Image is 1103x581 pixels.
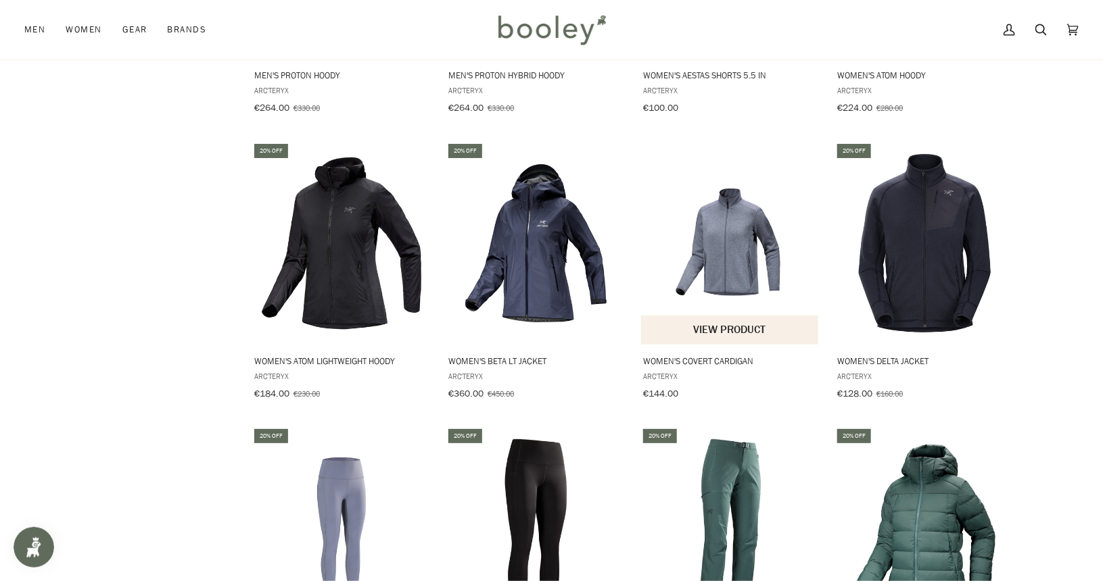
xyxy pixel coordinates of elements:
span: Arc'teryx [448,84,624,96]
span: Women's Delta Jacket [837,355,1012,367]
span: €224.00 [837,101,872,114]
span: €230.00 [294,388,320,399]
span: Brands [167,23,206,36]
img: Arc'teryx Women's Atom Lightweight Hoody Black - Booley Galway [252,154,431,333]
img: Arc'teryx Women's Delta Jacket Black Sapphire - Booley Galway [835,154,1014,333]
span: Men's Proton Hybrid Hoody [448,69,624,81]
iframe: Button to open loyalty program pop-up [14,527,54,567]
span: €160.00 [876,388,903,399]
span: Arc'teryx [837,84,1012,96]
a: Women's Beta LT Jacket [446,142,626,404]
span: Arc'teryx [643,370,818,382]
span: Arc'teryx [254,370,429,382]
span: €360.00 [448,387,484,400]
span: Arc'teryx [448,370,624,382]
span: Arc'teryx [254,84,429,96]
span: €330.00 [488,102,514,113]
span: Arc'teryx [837,370,1012,382]
span: Women's Atom Lightweight Hoody [254,355,429,367]
div: 20% off [837,429,871,443]
span: Women's Aestas Shorts 5.5 in [643,69,818,81]
span: Arc'teryx [643,84,818,96]
span: Women's Atom Hoody [837,69,1012,81]
div: 20% off [254,429,288,443]
a: Women's Delta Jacket [835,142,1014,404]
span: €100.00 [643,101,678,114]
span: Men's Proton Hoody [254,69,429,81]
img: Booley [492,10,611,49]
img: Arc'teryx Women's Covert Cardigan Stratus Heather - Booley Galway [641,154,820,333]
span: Men [24,23,45,36]
div: 20% off [448,429,482,443]
div: 20% off [643,429,677,443]
span: €184.00 [254,387,289,400]
a: Women's Atom Lightweight Hoody [252,142,431,404]
div: 20% off [448,144,482,158]
a: Women's Covert Cardigan [641,142,820,404]
span: €280.00 [876,102,903,113]
span: €144.00 [643,387,678,400]
img: Arc'Teryx Women's Beta LT Jacket Black Sapphire - Booley Galway [446,154,626,333]
div: 20% off [837,144,871,158]
span: Gear [122,23,147,36]
span: €264.00 [448,101,484,114]
span: €450.00 [488,388,514,399]
span: €128.00 [837,387,872,400]
span: €264.00 [254,101,289,114]
span: €330.00 [294,102,320,113]
span: Women's Beta LT Jacket [448,355,624,367]
span: Women [66,23,101,36]
span: Women's Covert Cardigan [643,355,818,367]
button: View product [641,315,819,345]
div: 20% off [254,144,288,158]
